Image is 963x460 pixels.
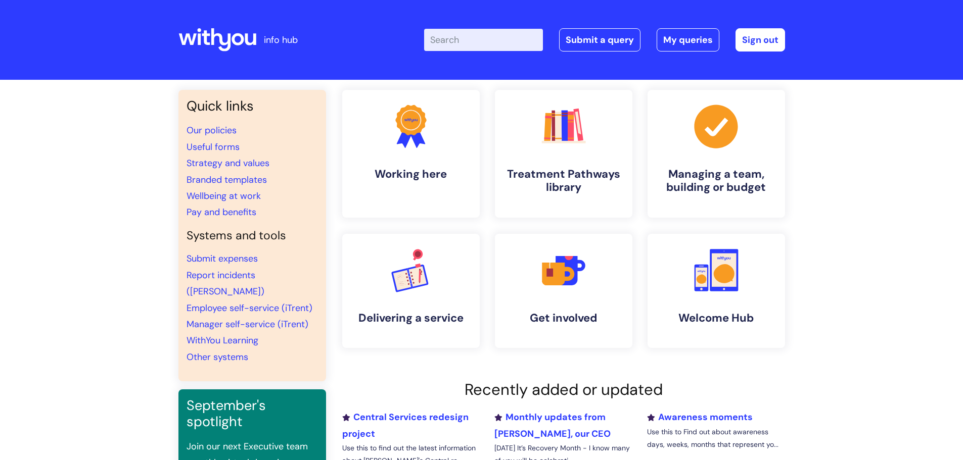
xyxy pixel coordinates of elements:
[350,312,472,325] h4: Delivering a service
[187,157,269,169] a: Strategy and values
[187,334,258,346] a: WithYou Learning
[342,380,785,399] h2: Recently added or updated
[187,351,248,363] a: Other systems
[494,411,611,439] a: Monthly updates from [PERSON_NAME], our CEO
[187,141,240,153] a: Useful forms
[647,426,785,451] p: Use this to Find out about awareness days, weeks, months that represent yo...
[350,168,472,181] h4: Working here
[648,90,785,218] a: Managing a team, building or budget
[495,90,632,218] a: Treatment Pathways library
[187,269,264,297] a: Report incidents ([PERSON_NAME])
[187,206,256,218] a: Pay and benefits
[342,90,480,218] a: Working here
[495,234,632,348] a: Get involved
[187,229,318,243] h4: Systems and tools
[559,28,640,52] a: Submit a query
[187,174,267,186] a: Branded templates
[264,32,298,48] p: info hub
[503,168,624,194] h4: Treatment Pathways library
[187,190,261,202] a: Wellbeing at work
[648,234,785,348] a: Welcome Hub
[656,312,777,325] h4: Welcome Hub
[187,397,318,430] h3: September's spotlight
[342,234,480,348] a: Delivering a service
[424,28,785,52] div: | -
[187,252,258,265] a: Submit expenses
[187,318,308,330] a: Manager self-service (iTrent)
[656,168,777,194] h4: Managing a team, building or budget
[187,302,312,314] a: Employee self-service (iTrent)
[736,28,785,52] a: Sign out
[424,29,543,51] input: Search
[647,411,753,423] a: Awareness moments
[342,411,469,439] a: Central Services redesign project
[187,124,237,136] a: Our policies
[187,98,318,114] h3: Quick links
[503,312,624,325] h4: Get involved
[657,28,719,52] a: My queries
